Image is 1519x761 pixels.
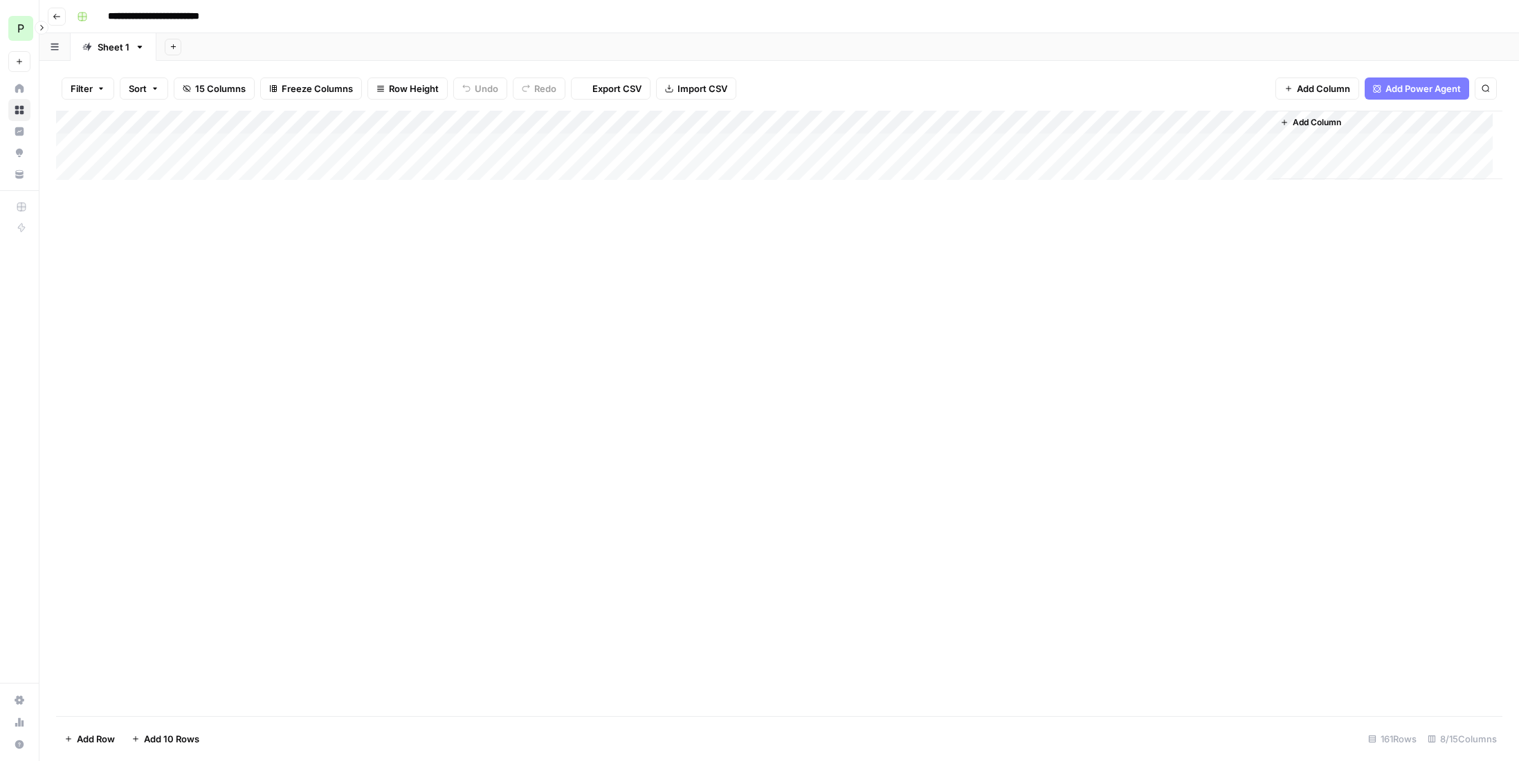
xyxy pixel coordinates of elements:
span: Add Power Agent [1385,82,1461,95]
a: Sheet 1 [71,33,156,61]
button: Help + Support [8,733,30,755]
div: Sheet 1 [98,40,129,54]
span: Add Column [1297,82,1350,95]
button: Freeze Columns [260,77,362,100]
div: 161 Rows [1363,728,1422,750]
button: Import CSV [656,77,736,100]
span: Add 10 Rows [144,732,199,746]
a: Usage [8,711,30,733]
button: Add 10 Rows [123,728,208,750]
button: Export CSV [571,77,651,100]
span: Sort [129,82,147,95]
button: Redo [513,77,565,100]
button: Sort [120,77,168,100]
button: Workspace: Paragon [8,11,30,46]
span: Add Row [77,732,115,746]
button: Add Power Agent [1365,77,1469,100]
a: Opportunities [8,142,30,164]
a: Browse [8,99,30,121]
div: 8/15 Columns [1422,728,1502,750]
span: Add Column [1293,116,1341,129]
a: Your Data [8,163,30,185]
button: Filter [62,77,114,100]
span: Import CSV [677,82,727,95]
button: Undo [453,77,507,100]
span: Redo [534,82,556,95]
a: Home [8,77,30,100]
button: 15 Columns [174,77,255,100]
button: Add Column [1275,113,1347,131]
a: Settings [8,689,30,711]
span: 15 Columns [195,82,246,95]
span: Freeze Columns [282,82,353,95]
a: Insights [8,120,30,143]
span: P [17,20,24,37]
button: Add Row [56,728,123,750]
button: Add Column [1275,77,1359,100]
span: Export CSV [592,82,642,95]
button: Row Height [367,77,448,100]
span: Filter [71,82,93,95]
span: Undo [475,82,498,95]
span: Row Height [389,82,439,95]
